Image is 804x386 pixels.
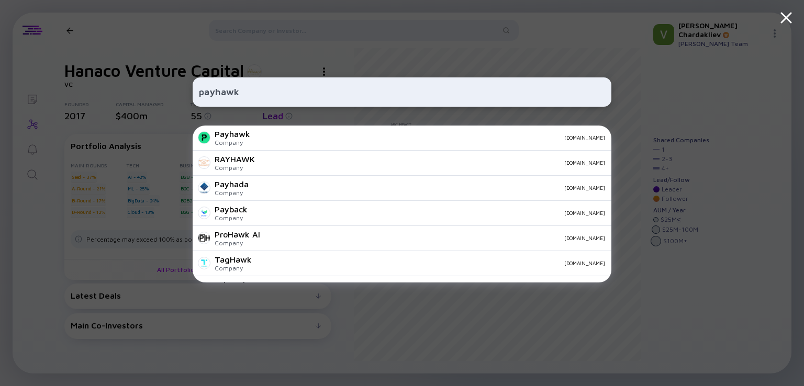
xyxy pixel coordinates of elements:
[215,230,260,239] div: ProHawk AI
[215,164,255,172] div: Company
[269,235,605,241] div: [DOMAIN_NAME]
[215,139,250,146] div: Company
[215,179,249,189] div: Payhada
[263,160,605,166] div: [DOMAIN_NAME]
[199,83,605,101] input: Search Company or Investor...
[260,260,605,266] div: [DOMAIN_NAME]
[259,134,605,141] div: [DOMAIN_NAME]
[215,280,303,289] div: AdHawk Microsystems
[215,189,249,197] div: Company
[215,264,252,272] div: Company
[257,185,605,191] div: [DOMAIN_NAME]
[215,129,250,139] div: Payhawk
[256,210,605,216] div: [DOMAIN_NAME]
[215,154,255,164] div: RAYHAWK
[215,239,260,247] div: Company
[215,205,248,214] div: Payback
[215,255,252,264] div: TagHawk
[215,214,248,222] div: Company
